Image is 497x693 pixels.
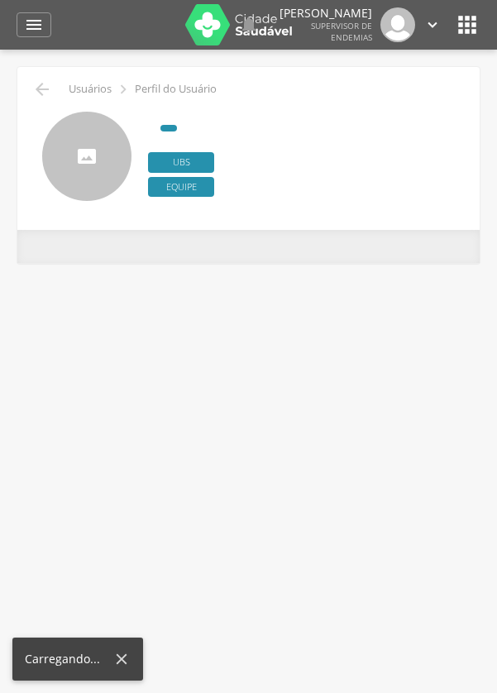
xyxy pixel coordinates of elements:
[69,83,112,96] p: Usuários
[148,177,214,198] span: Equipe
[454,12,480,38] i: 
[148,152,214,173] span: Ubs
[311,20,372,43] span: Supervisor de Endemias
[423,16,442,34] i: 
[239,7,259,42] a: 
[114,80,132,98] i: 
[280,7,372,19] p: [PERSON_NAME]
[423,7,442,42] a: 
[239,15,259,35] i: 
[17,12,51,37] a: 
[24,15,44,35] i: 
[135,83,217,96] p: Perfil do Usuário
[32,79,52,99] i: Voltar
